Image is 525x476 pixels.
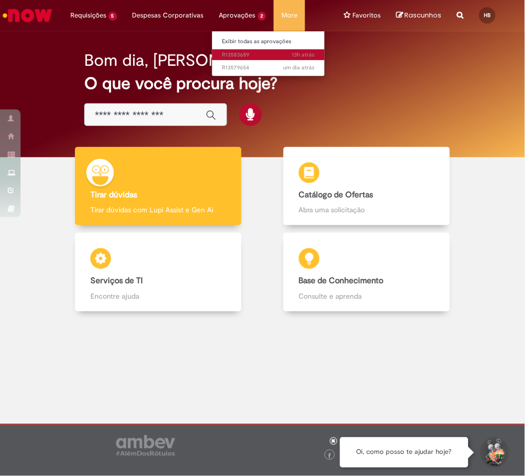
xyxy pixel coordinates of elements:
[222,64,315,72] span: R13579654
[299,276,384,286] b: Base de Conhecimento
[299,190,373,200] b: Catálogo de Ofertas
[54,233,262,312] a: Serviços de TI Encontre ajuda
[222,51,315,59] span: R13583689
[258,12,267,21] span: 2
[340,437,468,468] div: Oi, como posso te ajudar hoje?
[262,147,471,226] a: Catálogo de Ofertas Abra uma solicitação
[299,291,435,301] p: Consulte e aprenda
[284,64,315,71] span: um dia atrás
[70,10,106,21] span: Requisições
[90,205,226,215] p: Tirar dúvidas com Lupi Assist e Gen Ai
[479,437,510,468] button: Iniciar Conversa de Suporte
[90,190,137,200] b: Tirar dúvidas
[133,10,204,21] span: Despesas Corporativas
[484,12,491,19] span: HB
[299,205,435,215] p: Abra uma solicitação
[352,10,381,21] span: Favoritos
[292,51,315,59] span: 13h atrás
[219,10,256,21] span: Aprovações
[1,5,54,26] img: ServiceNow
[262,233,471,312] a: Base de Conhecimento Consulte e aprenda
[212,36,325,47] a: Exibir todas as aprovações
[292,51,315,59] time: 30/09/2025 21:04:46
[212,62,325,74] a: Aberto R13579654 :
[212,49,325,61] a: Aberto R13583689 :
[282,10,297,21] span: More
[54,147,262,226] a: Tirar dúvidas Tirar dúvidas com Lupi Assist e Gen Ai
[116,435,175,456] img: logo_footer_ambev_rotulo_gray.png
[396,10,442,20] a: No momento, sua lista de rascunhos tem 0 Itens
[90,276,143,286] b: Serviços de TI
[84,75,441,93] h2: O que você procura hoje?
[84,51,281,69] h2: Bom dia, [PERSON_NAME]
[284,64,315,71] time: 30/09/2025 08:14:28
[108,12,117,21] span: 5
[212,31,326,77] ul: Aprovações
[90,291,226,301] p: Encontre ajuda
[405,10,442,20] span: Rascunhos
[327,453,332,459] img: logo_footer_facebook.png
